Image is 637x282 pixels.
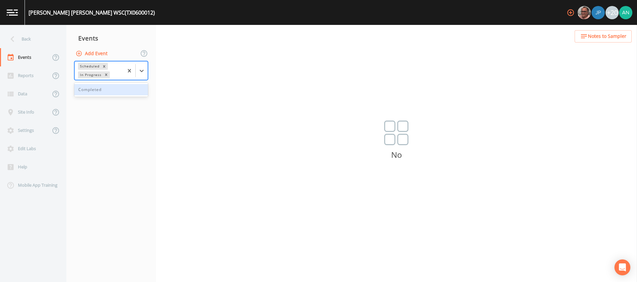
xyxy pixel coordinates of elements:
div: +20 [605,6,619,19]
div: In Progress [78,71,103,78]
img: svg%3e [384,121,409,145]
p: No [156,152,637,158]
div: Scheduled [78,63,101,70]
div: Completed [74,84,148,95]
span: Notes to Sampler [588,32,626,41]
img: 41241ef155101aa6d92a04480b0d0000 [592,6,605,19]
button: Notes to Sampler [575,30,632,43]
div: Events [66,30,156,47]
img: e2d790fa78825a4bb76dcb6ab311d44c [578,6,591,19]
div: Mike Franklin [577,6,591,19]
button: Add Event [74,47,110,60]
div: Open Intercom Messenger [614,259,630,275]
div: Remove Scheduled [101,63,108,70]
div: Remove In Progress [103,71,110,78]
img: logo [7,9,18,16]
img: c76c074581486bce1c0cbc9e29643337 [619,6,632,19]
div: Joshua gere Paul [591,6,605,19]
div: [PERSON_NAME] [PERSON_NAME] WSC (TX0600012) [29,9,155,17]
